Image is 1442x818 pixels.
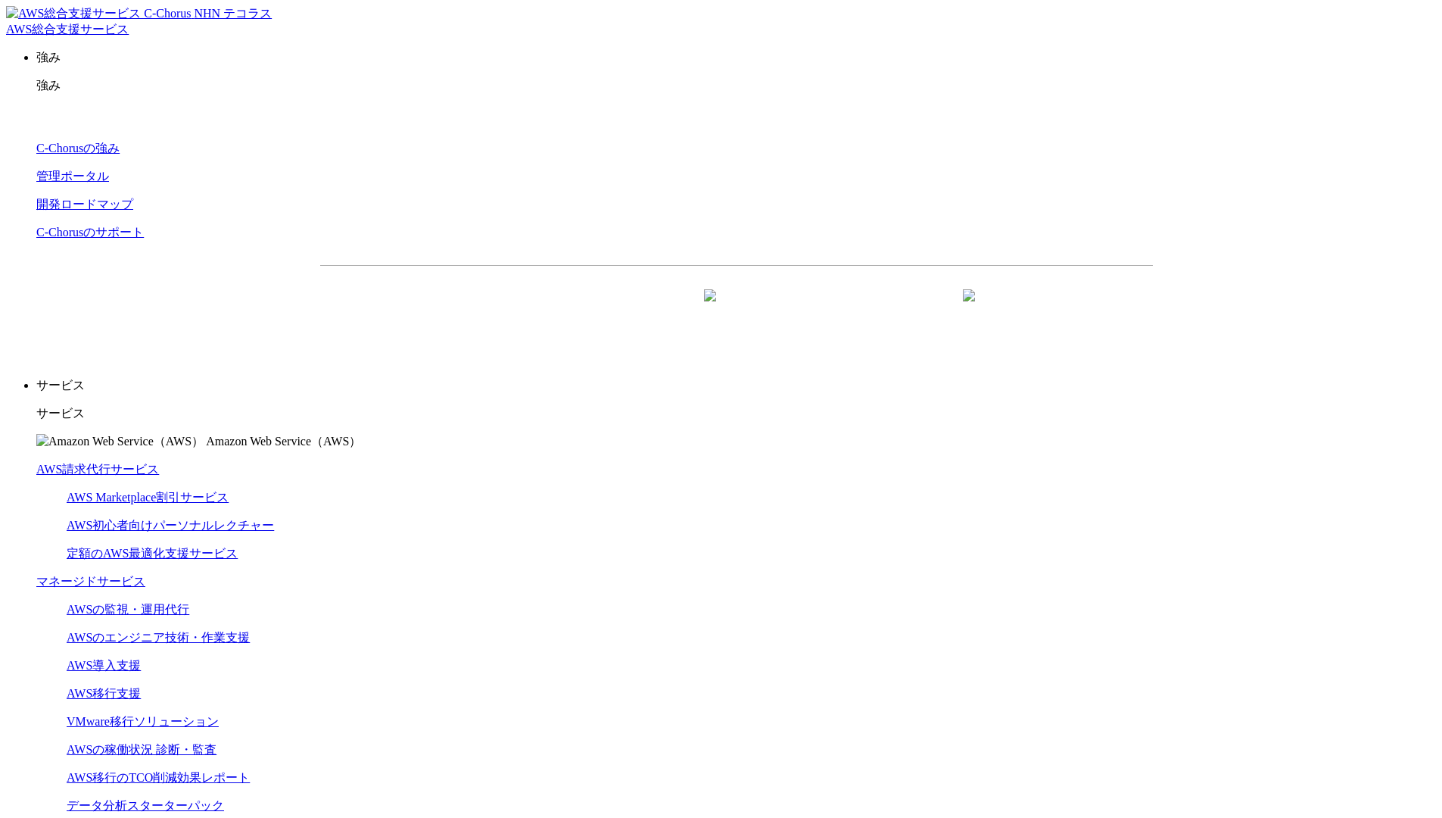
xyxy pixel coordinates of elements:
p: サービス [36,406,1436,422]
a: AWS移行のTCO削減効果レポート [67,771,250,784]
img: 矢印 [704,289,716,329]
a: AWS導入支援 [67,659,141,672]
a: C-Chorusのサポート [36,226,144,239]
span: Amazon Web Service（AWS） [206,435,361,448]
a: VMware移行ソリューション [67,715,219,728]
a: 管理ポータル [36,170,109,183]
a: AWS移行支援 [67,687,141,700]
a: AWS初心者向けパーソナルレクチャー [67,519,274,532]
a: AWSの稼働状況 診断・監査 [67,743,216,756]
p: 強み [36,78,1436,94]
img: Amazon Web Service（AWS） [36,434,204,450]
a: AWS総合支援サービス C-Chorus NHN テコラスAWS総合支援サービス [6,7,272,36]
a: C-Chorusの強み [36,142,120,155]
p: 強み [36,50,1436,66]
img: AWS総合支援サービス C-Chorus [6,6,192,22]
a: AWSのエンジニア技術・作業支援 [67,631,250,644]
a: 定額のAWS最適化支援サービス [67,547,238,560]
a: AWSの監視・運用代行 [67,603,189,616]
a: 資料を請求する [485,290,729,328]
a: AWS Marketplace割引サービス [67,491,229,504]
img: 矢印 [963,289,975,329]
p: サービス [36,378,1436,394]
a: マネージドサービス [36,575,145,588]
a: AWS請求代行サービス [36,463,159,476]
a: まずは相談する [744,290,988,328]
a: 開発ロードマップ [36,198,133,211]
a: データ分析スターターパック [67,799,224,812]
